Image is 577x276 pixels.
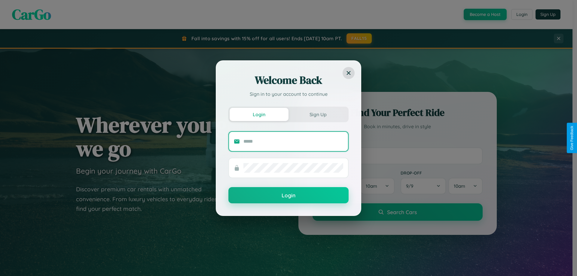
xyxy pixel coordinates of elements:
[570,126,574,150] div: Give Feedback
[230,108,288,121] button: Login
[288,108,347,121] button: Sign Up
[228,73,349,87] h2: Welcome Back
[228,90,349,98] p: Sign in to your account to continue
[228,187,349,203] button: Login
